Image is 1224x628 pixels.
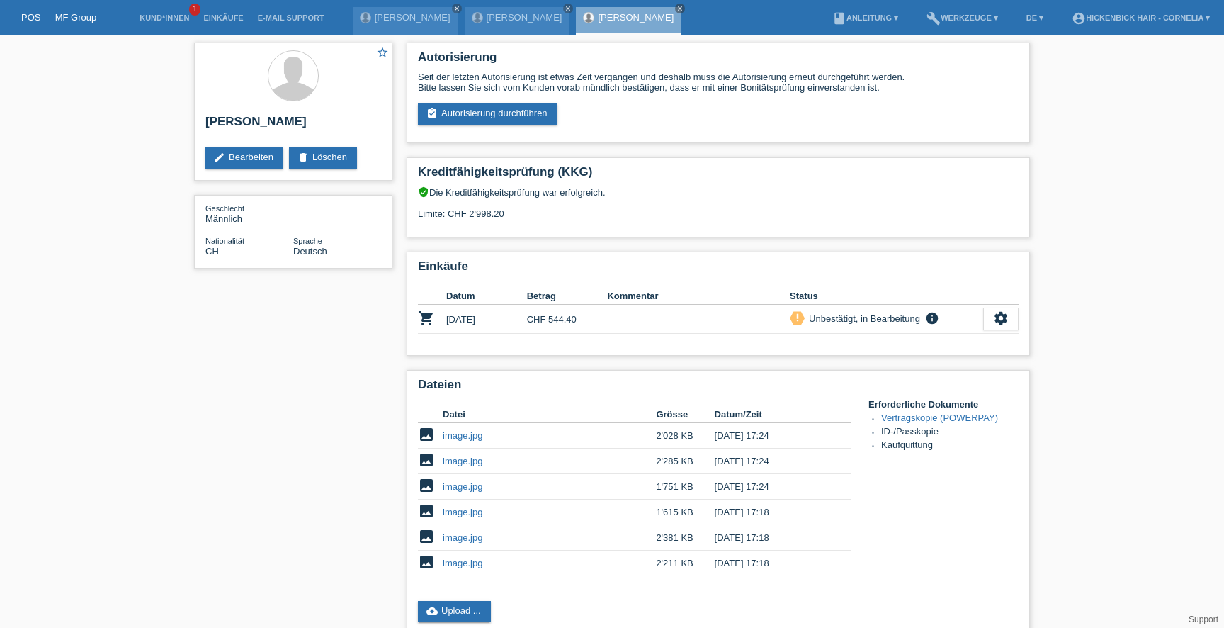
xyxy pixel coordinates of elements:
[418,452,435,469] i: image
[205,204,244,213] span: Geschlecht
[418,310,435,327] i: POSP00027918
[598,12,674,23] a: [PERSON_NAME]
[418,259,1019,281] h2: Einkäufe
[453,5,460,12] i: close
[426,108,438,119] i: assignment_turned_in
[418,477,435,494] i: image
[205,246,219,257] span: Schweiz
[418,165,1019,186] h2: Kreditfähigkeitsprüfung (KKG)
[715,525,831,551] td: [DATE] 17:18
[919,13,1005,22] a: buildWerkzeuge ▾
[487,12,562,23] a: [PERSON_NAME]
[656,525,714,551] td: 2'381 KB
[443,406,656,423] th: Datei
[676,5,684,12] i: close
[452,4,462,13] a: close
[715,449,831,474] td: [DATE] 17:24
[924,311,941,325] i: info
[993,310,1009,326] i: settings
[715,551,831,576] td: [DATE] 17:18
[418,186,429,198] i: verified_user
[1065,13,1217,22] a: account_circleHickenbick Hair - Cornelia ▾
[418,103,557,125] a: assignment_turned_inAutorisierung durchführen
[565,5,572,12] i: close
[656,449,714,474] td: 2'285 KB
[132,13,196,22] a: Kund*innen
[443,430,482,441] a: image.jpg
[446,288,527,305] th: Datum
[832,11,846,26] i: book
[805,311,920,326] div: Unbestätigt, in Bearbeitung
[297,152,309,163] i: delete
[656,406,714,423] th: Grösse
[881,439,1019,453] li: Kaufquittung
[715,406,831,423] th: Datum/Zeit
[443,481,482,492] a: image.jpg
[418,186,1019,230] div: Die Kreditfähigkeitsprüfung war erfolgreich. Limite: CHF 2'998.20
[443,532,482,543] a: image.jpg
[293,246,327,257] span: Deutsch
[418,528,435,545] i: image
[881,413,998,423] a: Vertragskopie (POWERPAY)
[1072,11,1086,26] i: account_circle
[214,152,225,163] i: edit
[196,13,250,22] a: Einkäufe
[251,13,331,22] a: E-Mail Support
[443,507,482,517] a: image.jpg
[418,554,435,571] i: image
[418,601,491,622] a: cloud_uploadUpload ...
[563,4,573,13] a: close
[825,13,905,22] a: bookAnleitung ▾
[656,423,714,449] td: 2'028 KB
[426,605,438,617] i: cloud_upload
[881,426,1019,439] li: ID-/Passkopie
[293,237,322,245] span: Sprache
[715,423,831,449] td: [DATE] 17:24
[793,313,803,323] i: priority_high
[527,305,608,334] td: CHF 544.40
[443,456,482,466] a: image.jpg
[715,500,831,525] td: [DATE] 17:18
[446,305,527,334] td: [DATE]
[376,46,389,59] i: star_border
[418,50,1019,72] h2: Autorisierung
[656,474,714,500] td: 1'751 KB
[376,46,389,61] a: star_border
[375,12,450,23] a: [PERSON_NAME]
[205,237,244,245] span: Nationalität
[189,4,200,16] span: 1
[656,500,714,525] td: 1'615 KB
[443,558,482,568] a: image.jpg
[527,288,608,305] th: Betrag
[418,72,1019,93] div: Seit der letzten Autorisierung ist etwas Zeit vergangen und deshalb muss die Autorisierung erneut...
[607,288,790,305] th: Kommentar
[675,4,685,13] a: close
[289,147,357,169] a: deleteLöschen
[656,551,714,576] td: 2'211 KB
[418,378,1019,399] h2: Dateien
[868,399,1019,410] h4: Erforderliche Dokumente
[790,288,983,305] th: Status
[205,147,283,169] a: editBearbeiten
[21,12,96,23] a: POS — MF Group
[715,474,831,500] td: [DATE] 17:24
[1189,615,1218,624] a: Support
[418,503,435,520] i: image
[1019,13,1050,22] a: DE ▾
[926,11,941,26] i: build
[418,426,435,443] i: image
[205,203,293,224] div: Männlich
[205,115,381,136] h2: [PERSON_NAME]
